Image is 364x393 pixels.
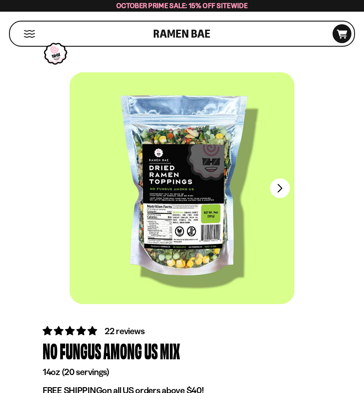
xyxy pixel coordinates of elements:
[160,338,180,364] div: Mix
[43,338,58,364] div: No
[144,338,158,364] div: Us
[103,338,142,364] div: Among
[43,325,99,336] span: 4.82 stars
[43,367,321,378] p: 14oz (20 servings)
[60,338,101,364] div: Fungus
[270,178,290,198] button: Next
[105,326,144,336] span: 22 reviews
[116,1,248,10] span: October Prime Sale: 15% off Sitewide
[23,30,36,38] button: Mobile Menu Trigger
